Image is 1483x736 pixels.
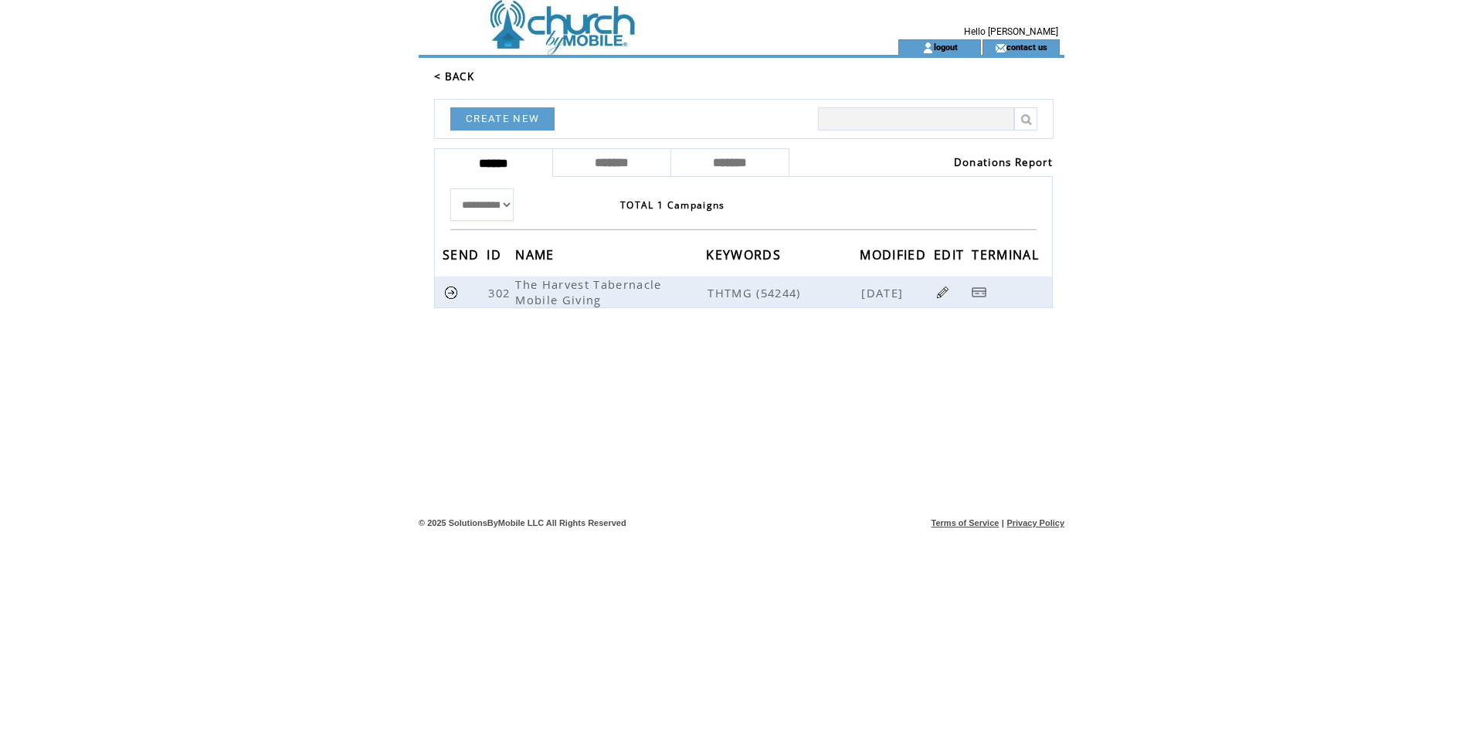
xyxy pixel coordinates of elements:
[1006,42,1047,52] a: contact us
[487,243,505,271] span: ID
[922,42,934,54] img: account_icon.gif
[487,249,505,259] a: ID
[934,42,958,52] a: logout
[620,198,725,212] span: TOTAL 1 Campaigns
[706,243,785,271] span: KEYWORDS
[972,243,1043,271] span: TERMINAL
[515,249,558,259] a: NAME
[995,42,1006,54] img: contact_us_icon.gif
[954,155,1053,169] a: Donations Report
[708,285,858,300] span: THTMG (54244)
[443,243,483,271] span: SEND
[934,243,968,271] span: EDIT
[932,518,999,527] a: Terms of Service
[515,276,661,307] span: The Harvest Tabernacle Mobile Giving
[861,285,907,300] span: [DATE]
[860,249,930,259] a: MODIFIED
[1006,518,1064,527] a: Privacy Policy
[964,26,1058,37] span: Hello [PERSON_NAME]
[434,70,474,83] a: < BACK
[515,243,558,271] span: NAME
[488,285,514,300] span: 302
[706,249,785,259] a: KEYWORDS
[860,243,930,271] span: MODIFIED
[419,518,626,527] span: © 2025 SolutionsByMobile LLC All Rights Reserved
[1002,518,1004,527] span: |
[450,107,555,131] a: CREATE NEW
